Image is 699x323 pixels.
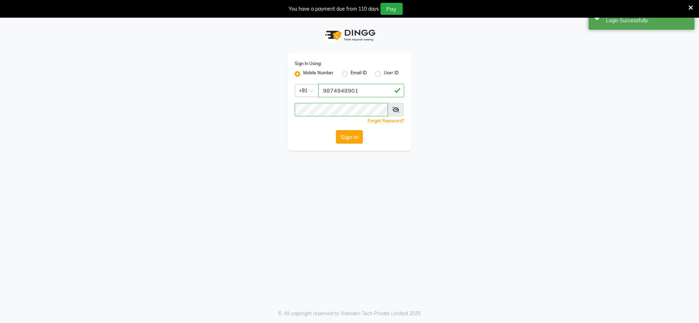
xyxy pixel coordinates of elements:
label: Sign In Using: [295,60,322,67]
button: Pay [381,3,403,15]
img: logo1.svg [321,25,378,46]
button: Sign In [336,130,363,144]
div: Login Successfully. [606,17,689,24]
div: You have a payment due from 110 days [289,5,379,13]
a: Forgot Password? [368,118,404,123]
input: Username [318,84,404,97]
label: User ID [384,70,399,78]
label: Mobile Number [303,70,334,78]
label: Email ID [351,70,367,78]
input: Username [295,103,388,116]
